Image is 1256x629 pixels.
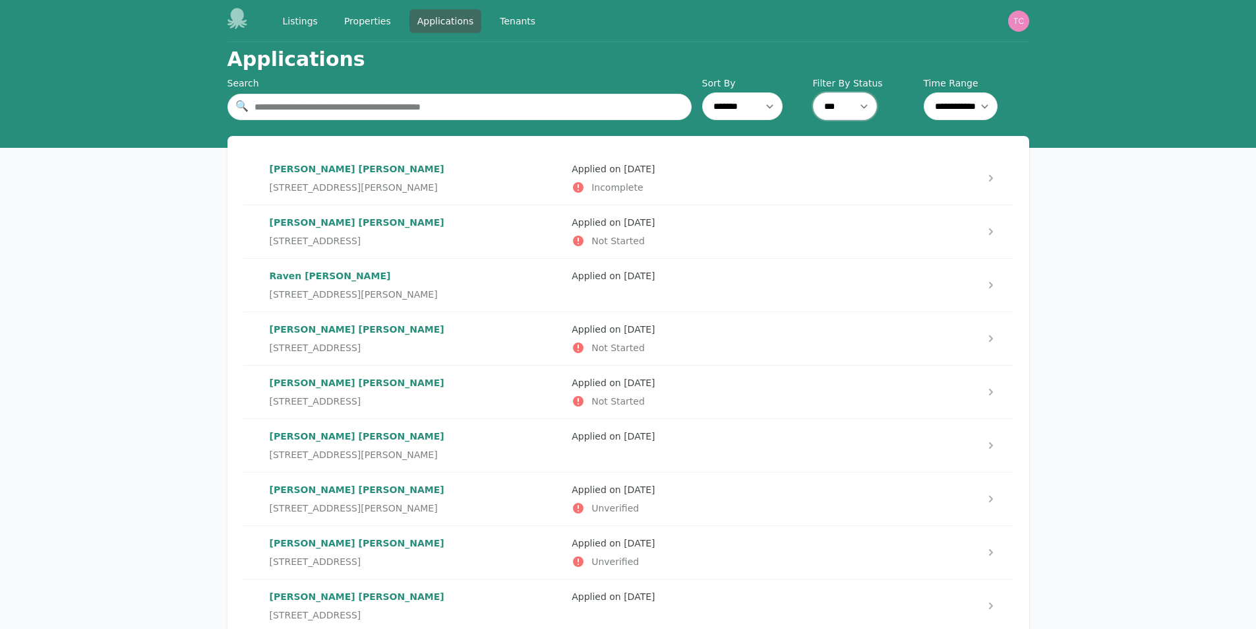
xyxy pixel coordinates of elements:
h1: Applications [227,48,365,71]
time: [DATE] [624,484,655,495]
time: [DATE] [624,324,655,335]
p: Applied on [572,162,864,176]
p: [PERSON_NAME] [PERSON_NAME] [270,323,562,336]
p: [PERSON_NAME] [PERSON_NAME] [270,483,562,496]
span: [STREET_ADDRESS] [270,395,361,408]
p: Applied on [572,430,864,443]
time: [DATE] [624,378,655,388]
span: [STREET_ADDRESS] [270,555,361,568]
p: Not Started [572,341,864,354]
span: [STREET_ADDRESS][PERSON_NAME] [270,502,438,515]
time: [DATE] [624,591,655,602]
p: Not Started [572,395,864,408]
p: Unverified [572,502,864,515]
p: Raven [PERSON_NAME] [270,269,562,282]
span: [STREET_ADDRESS][PERSON_NAME] [270,288,438,301]
span: [STREET_ADDRESS] [270,234,361,248]
p: [PERSON_NAME] [PERSON_NAME] [270,430,562,443]
p: Unverified [572,555,864,568]
div: Search [227,77,692,90]
a: [PERSON_NAME] [PERSON_NAME][STREET_ADDRESS]Applied on [DATE]Not Started [243,366,1013,418]
a: [PERSON_NAME] [PERSON_NAME][STREET_ADDRESS][PERSON_NAME]Applied on [DATE]Unverified [243,473,1013,525]
p: Applied on [572,376,864,389]
span: [STREET_ADDRESS] [270,341,361,354]
a: Raven [PERSON_NAME][STREET_ADDRESS][PERSON_NAME]Applied on [DATE] [243,259,1013,312]
p: Not Started [572,234,864,248]
label: Sort By [702,77,808,90]
span: [STREET_ADDRESS][PERSON_NAME] [270,448,438,461]
time: [DATE] [624,217,655,228]
label: Time Range [924,77,1029,90]
p: Applied on [572,483,864,496]
a: Listings [275,9,326,33]
label: Filter By Status [813,77,918,90]
time: [DATE] [624,431,655,442]
span: [STREET_ADDRESS] [270,609,361,622]
a: [PERSON_NAME] [PERSON_NAME][STREET_ADDRESS]Applied on [DATE]Not Started [243,312,1013,365]
p: [PERSON_NAME] [PERSON_NAME] [270,162,562,176]
a: Properties [336,9,399,33]
p: Applied on [572,323,864,336]
p: [PERSON_NAME] [PERSON_NAME] [270,216,562,229]
p: Applied on [572,216,864,229]
time: [DATE] [624,164,655,174]
a: [PERSON_NAME] [PERSON_NAME][STREET_ADDRESS][PERSON_NAME]Applied on [DATE]Incomplete [243,152,1013,205]
time: [DATE] [624,271,655,281]
p: [PERSON_NAME] [PERSON_NAME] [270,590,562,603]
p: Applied on [572,269,864,282]
a: Tenants [492,9,543,33]
a: [PERSON_NAME] [PERSON_NAME][STREET_ADDRESS]Applied on [DATE]Unverified [243,526,1013,579]
p: Incomplete [572,181,864,194]
a: Applications [409,9,482,33]
a: [PERSON_NAME] [PERSON_NAME][STREET_ADDRESS]Applied on [DATE]Not Started [243,205,1013,258]
p: [PERSON_NAME] [PERSON_NAME] [270,537,562,550]
p: Applied on [572,537,864,550]
time: [DATE] [624,538,655,548]
p: Applied on [572,590,864,603]
a: [PERSON_NAME] [PERSON_NAME][STREET_ADDRESS][PERSON_NAME]Applied on [DATE] [243,419,1013,472]
span: [STREET_ADDRESS][PERSON_NAME] [270,181,438,194]
p: [PERSON_NAME] [PERSON_NAME] [270,376,562,389]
